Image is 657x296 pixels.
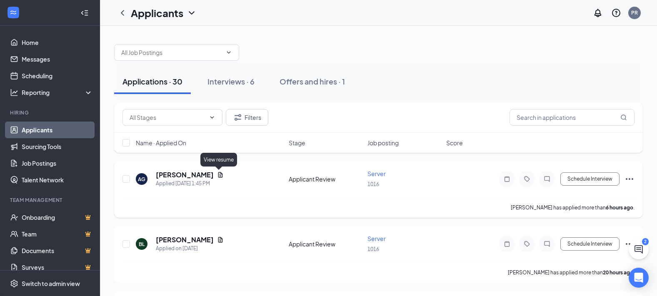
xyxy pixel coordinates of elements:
[22,88,93,97] div: Reporting
[446,139,463,147] span: Score
[606,204,633,211] b: 6 hours ago
[156,235,214,244] h5: [PERSON_NAME]
[22,122,93,138] a: Applicants
[10,279,18,288] svg: Settings
[131,6,183,20] h1: Applicants
[367,235,386,242] span: Server
[629,268,649,288] div: Open Intercom Messenger
[280,76,345,87] div: Offers and hires · 1
[80,9,89,17] svg: Collapse
[156,179,224,188] div: Applied [DATE] 1:45 PM
[136,139,186,147] span: Name · Applied On
[611,8,621,18] svg: QuestionInfo
[367,170,386,177] span: Server
[200,153,237,167] div: View resume
[22,172,93,188] a: Talent Network
[502,241,512,247] svg: Note
[522,241,532,247] svg: Tag
[367,246,379,252] span: 1016
[226,109,268,126] button: Filter Filters
[22,138,93,155] a: Sourcing Tools
[233,112,243,122] svg: Filter
[625,239,635,249] svg: Ellipses
[634,244,644,254] svg: ChatActive
[22,34,93,51] a: Home
[10,197,91,204] div: Team Management
[22,279,80,288] div: Switch to admin view
[122,76,182,87] div: Applications · 30
[367,181,379,187] span: 1016
[156,244,224,253] div: Applied on [DATE]
[217,236,224,243] svg: Document
[367,139,399,147] span: Job posting
[542,241,552,247] svg: ChatInactive
[139,241,145,248] div: BL
[511,204,635,211] p: [PERSON_NAME] has applied more than .
[502,176,512,182] svg: Note
[542,176,552,182] svg: ChatInactive
[22,155,93,172] a: Job Postings
[187,8,197,18] svg: ChevronDown
[22,209,93,226] a: OnboardingCrown
[560,237,620,251] button: Schedule Interview
[625,174,635,184] svg: Ellipses
[631,9,638,16] div: PR
[289,240,362,248] div: Applicant Review
[207,76,255,87] div: Interviews · 6
[522,176,532,182] svg: Tag
[642,238,649,245] div: 2
[117,8,127,18] svg: ChevronLeft
[130,113,205,122] input: All Stages
[9,8,17,17] svg: WorkstreamLogo
[217,172,224,178] svg: Document
[22,67,93,84] a: Scheduling
[10,109,91,116] div: Hiring
[510,109,635,126] input: Search in applications
[629,239,649,259] button: ChatActive
[22,259,93,276] a: SurveysCrown
[289,175,362,183] div: Applicant Review
[593,8,603,18] svg: Notifications
[508,269,635,276] p: [PERSON_NAME] has applied more than .
[10,88,18,97] svg: Analysis
[121,48,222,57] input: All Job Postings
[560,172,620,186] button: Schedule Interview
[603,269,633,276] b: 20 hours ago
[209,114,215,121] svg: ChevronDown
[22,242,93,259] a: DocumentsCrown
[22,51,93,67] a: Messages
[22,226,93,242] a: TeamCrown
[138,176,145,183] div: AG
[620,114,627,121] svg: MagnifyingGlass
[156,170,214,179] h5: [PERSON_NAME]
[225,49,232,56] svg: ChevronDown
[289,139,305,147] span: Stage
